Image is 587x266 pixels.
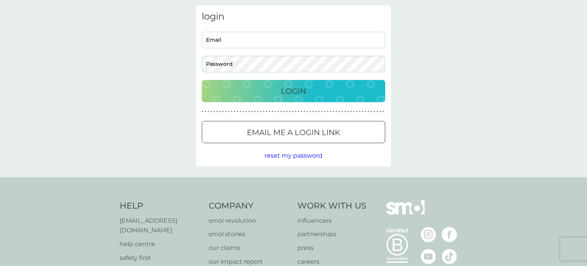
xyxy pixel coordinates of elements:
button: Login [202,80,385,102]
a: [EMAIL_ADDRESS][DOMAIN_NAME] [120,216,201,235]
p: ● [377,110,378,114]
img: visit the smol Facebook page [442,227,457,242]
p: ● [216,110,218,114]
p: ● [368,110,370,114]
p: ● [365,110,366,114]
p: ● [275,110,276,114]
p: ● [295,110,297,114]
span: reset my password [264,152,323,159]
p: ● [313,110,314,114]
img: visit the smol Youtube page [421,249,436,264]
p: ● [333,110,334,114]
h4: Work With Us [297,200,366,212]
p: ● [301,110,302,114]
a: safety first [120,253,201,263]
p: ● [266,110,268,114]
a: press [297,243,366,253]
p: ● [228,110,230,114]
p: ● [371,110,372,114]
p: ● [225,110,227,114]
a: our claims [209,243,290,253]
p: ● [272,110,273,114]
p: ● [245,110,247,114]
p: ● [310,110,311,114]
img: smol [386,200,425,226]
p: ● [362,110,363,114]
p: ● [260,110,262,114]
a: smol revolution [209,216,290,226]
p: ● [315,110,317,114]
p: ● [214,110,215,114]
button: Email me a login link [202,121,385,143]
p: ● [257,110,259,114]
p: ● [205,110,206,114]
h4: Company [209,200,290,212]
h3: login [202,11,385,22]
p: ● [353,110,355,114]
p: ● [350,110,352,114]
p: Login [281,85,306,97]
p: ● [304,110,305,114]
button: reset my password [264,151,323,161]
img: visit the smol Instagram page [421,227,436,242]
p: ● [211,110,212,114]
p: ● [379,110,381,114]
h4: Help [120,200,201,212]
p: ● [359,110,361,114]
p: ● [336,110,337,114]
p: ● [234,110,235,114]
p: ● [345,110,346,114]
a: help centre [120,239,201,249]
a: smol stories [209,229,290,239]
p: ● [269,110,270,114]
p: ● [347,110,349,114]
p: ● [208,110,209,114]
p: ● [243,110,244,114]
p: ● [324,110,326,114]
p: ● [289,110,291,114]
p: ● [231,110,232,114]
p: ● [202,110,203,114]
p: ● [307,110,308,114]
p: ● [339,110,340,114]
p: ● [321,110,323,114]
p: ● [327,110,329,114]
p: ● [222,110,224,114]
p: ● [219,110,221,114]
img: visit the smol Tiktok page [442,249,457,264]
p: ● [251,110,253,114]
p: ● [318,110,320,114]
p: ● [292,110,293,114]
p: ● [330,110,332,114]
p: ● [248,110,250,114]
p: ● [342,110,343,114]
p: Email me a login link [247,126,340,139]
p: ● [298,110,300,114]
p: ● [240,110,241,114]
a: influencers [297,216,366,226]
a: partnerships [297,229,366,239]
p: ● [263,110,264,114]
p: ● [356,110,358,114]
p: ● [237,110,238,114]
p: ● [284,110,285,114]
p: ● [374,110,375,114]
p: ● [286,110,288,114]
p: ● [254,110,256,114]
p: ● [383,110,384,114]
p: ● [277,110,279,114]
p: ● [281,110,282,114]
